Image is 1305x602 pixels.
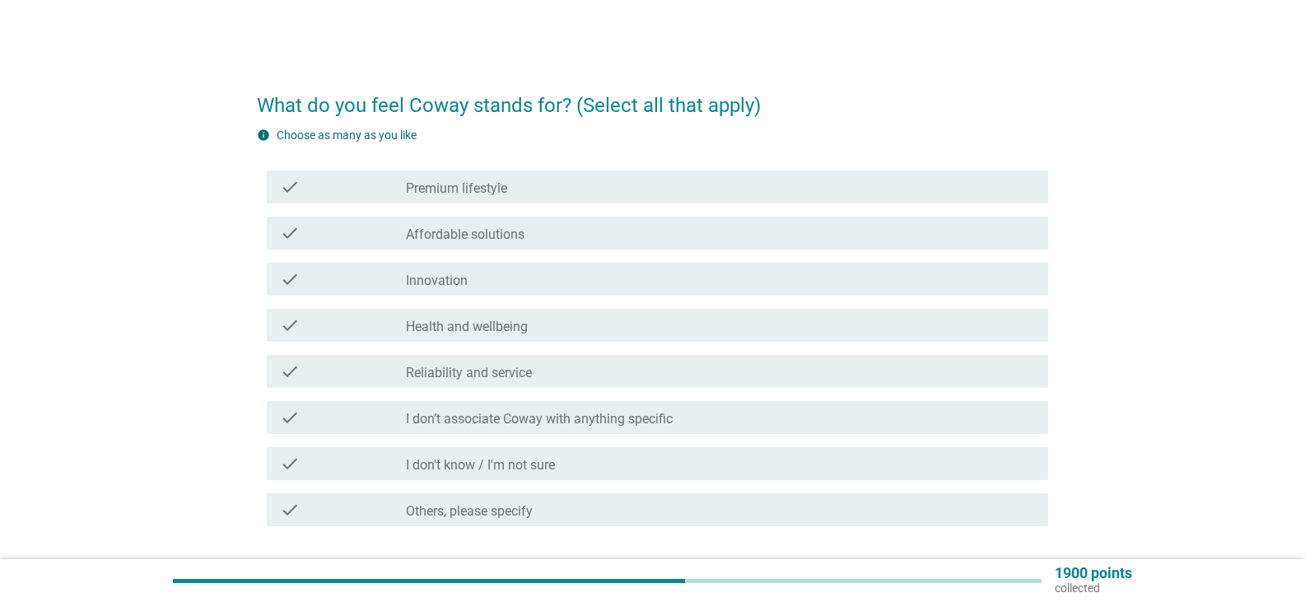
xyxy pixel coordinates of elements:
i: check [280,177,300,197]
i: check [280,223,300,243]
label: I don't know / I'm not sure [406,457,555,474]
label: Affordable solutions [406,226,524,243]
i: check [280,269,300,289]
label: I don’t associate Coway with anything specific [406,411,673,427]
label: Premium lifestyle [406,180,507,197]
p: 1900 points [1055,566,1132,581]
label: Reliability and service [406,365,532,381]
label: Innovation [406,273,468,289]
label: Others, please specify [406,503,533,520]
i: check [280,454,300,474]
i: check [280,408,300,427]
i: check [280,315,300,335]
i: info [257,128,270,142]
label: Choose as many as you like [277,128,417,142]
i: check [280,500,300,520]
i: check [280,362,300,381]
label: Health and wellbeing [406,319,528,335]
p: collected [1055,581,1132,595]
h2: What do you feel Coway stands for? (Select all that apply) [257,74,1048,120]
